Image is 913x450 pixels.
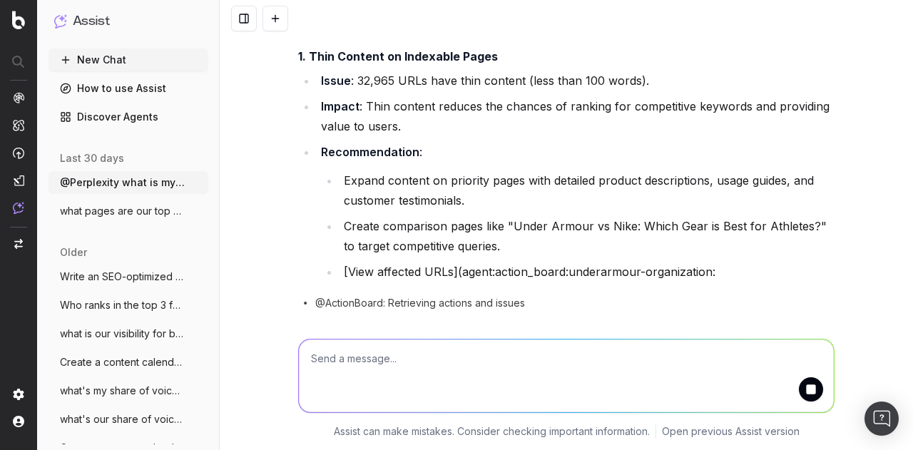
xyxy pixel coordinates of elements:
[49,379,208,402] button: what's my share of voice in us for footb
[73,11,110,31] h1: Assist
[13,416,24,427] img: My account
[317,142,835,282] li: :
[13,119,24,131] img: Intelligence
[13,389,24,400] img: Setting
[864,402,899,436] div: Open Intercom Messenger
[340,170,835,210] li: Expand content on priority pages with detailed product descriptions, usage guides, and customer t...
[60,355,185,369] span: Create a content calendar using trends &
[49,171,208,194] button: @Perplexity what is my search visibility
[49,351,208,374] button: Create a content calendar using trends &
[334,424,650,439] p: Assist can make mistakes. Consider checking important information.
[49,322,208,345] button: what is our visibility for basketball fo
[49,265,208,288] button: Write an SEO-optimized article about the
[13,92,24,103] img: Analytics
[49,77,208,100] a: How to use Assist
[60,270,185,284] span: Write an SEO-optimized article about the
[54,11,203,31] button: Assist
[321,73,351,88] strong: Issue
[49,200,208,223] button: what pages are our top performers in col
[60,204,185,218] span: what pages are our top performers in col
[340,216,835,256] li: Create comparison pages like "Under Armour vs Nike: Which Gear is Best for Athletes?" to target c...
[315,296,525,310] span: @ActionBoard: Retrieving actions and issues
[49,106,208,128] a: Discover Agents
[60,175,185,190] span: @Perplexity what is my search visibility
[317,71,835,91] li: : 32,965 URLs have thin content (less than 100 words).
[13,175,24,186] img: Studio
[49,48,208,71] button: New Chat
[662,424,800,439] a: Open previous Assist version
[340,262,835,282] li: [View affected URLs](agent:action_board:underarmour-organization:
[60,384,185,398] span: what's my share of voice in us for footb
[13,202,24,214] img: Assist
[317,96,835,136] li: : Thin content reduces the chances of ranking for competitive keywords and providing value to users.
[298,49,498,63] strong: 1. Thin Content on Indexable Pages
[60,245,87,260] span: older
[321,145,419,159] strong: Recommendation
[54,14,67,28] img: Assist
[60,327,185,341] span: what is our visibility for basketball fo
[49,408,208,431] button: what's our share of voice for football c
[60,151,124,165] span: last 30 days
[49,294,208,317] button: Who ranks in the top 3 for 'best running
[13,147,24,159] img: Activation
[321,99,359,113] strong: Impact
[60,412,185,426] span: what's our share of voice for football c
[12,11,25,29] img: Botify logo
[60,298,185,312] span: Who ranks in the top 3 for 'best running
[14,239,23,249] img: Switch project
